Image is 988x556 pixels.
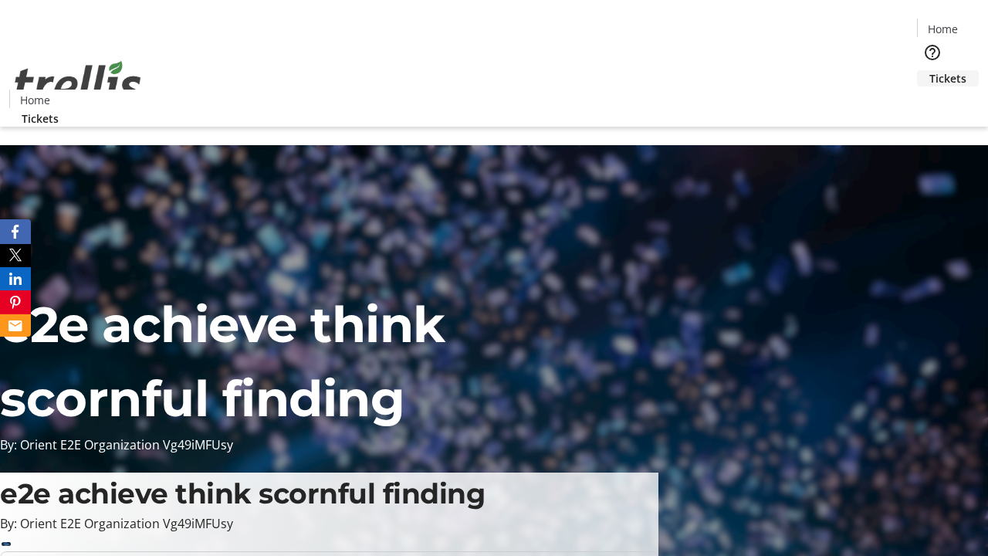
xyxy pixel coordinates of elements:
a: Tickets [9,110,71,127]
span: Home [928,21,958,37]
a: Home [918,21,967,37]
a: Tickets [917,70,979,86]
span: Home [20,92,50,108]
button: Help [917,37,948,68]
span: Tickets [929,70,966,86]
img: Orient E2E Organization Vg49iMFUsy's Logo [9,44,147,121]
a: Home [10,92,59,108]
button: Cart [917,86,948,117]
span: Tickets [22,110,59,127]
